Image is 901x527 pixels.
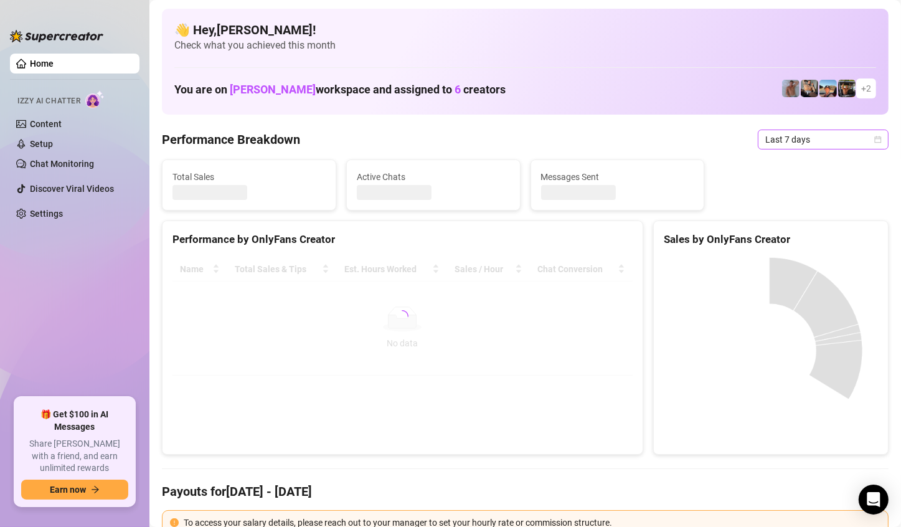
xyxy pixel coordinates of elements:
[859,485,889,515] div: Open Intercom Messenger
[782,80,800,97] img: Joey
[50,485,86,495] span: Earn now
[30,139,53,149] a: Setup
[30,159,94,169] a: Chat Monitoring
[174,21,876,39] h4: 👋 Hey, [PERSON_NAME] !
[396,310,408,323] span: loading
[172,170,326,184] span: Total Sales
[21,438,128,475] span: Share [PERSON_NAME] with a friend, and earn unlimited rewards
[30,59,54,69] a: Home
[455,83,461,96] span: 6
[838,80,856,97] img: Nathan
[172,231,633,248] div: Performance by OnlyFans Creator
[10,30,103,42] img: logo-BBDzfeDw.svg
[162,483,889,500] h4: Payouts for [DATE] - [DATE]
[357,170,510,184] span: Active Chats
[541,170,694,184] span: Messages Sent
[174,39,876,52] span: Check what you achieved this month
[30,119,62,129] a: Content
[85,90,105,108] img: AI Chatter
[861,82,871,95] span: + 2
[230,83,316,96] span: [PERSON_NAME]
[21,480,128,500] button: Earn nowarrow-right
[801,80,818,97] img: George
[21,409,128,433] span: 🎁 Get $100 in AI Messages
[91,485,100,494] span: arrow-right
[664,231,878,248] div: Sales by OnlyFans Creator
[30,209,63,219] a: Settings
[874,136,882,143] span: calendar
[30,184,114,194] a: Discover Viral Videos
[174,83,506,97] h1: You are on workspace and assigned to creators
[819,80,837,97] img: Zach
[162,131,300,148] h4: Performance Breakdown
[17,95,80,107] span: Izzy AI Chatter
[765,130,881,149] span: Last 7 days
[170,518,179,527] span: exclamation-circle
